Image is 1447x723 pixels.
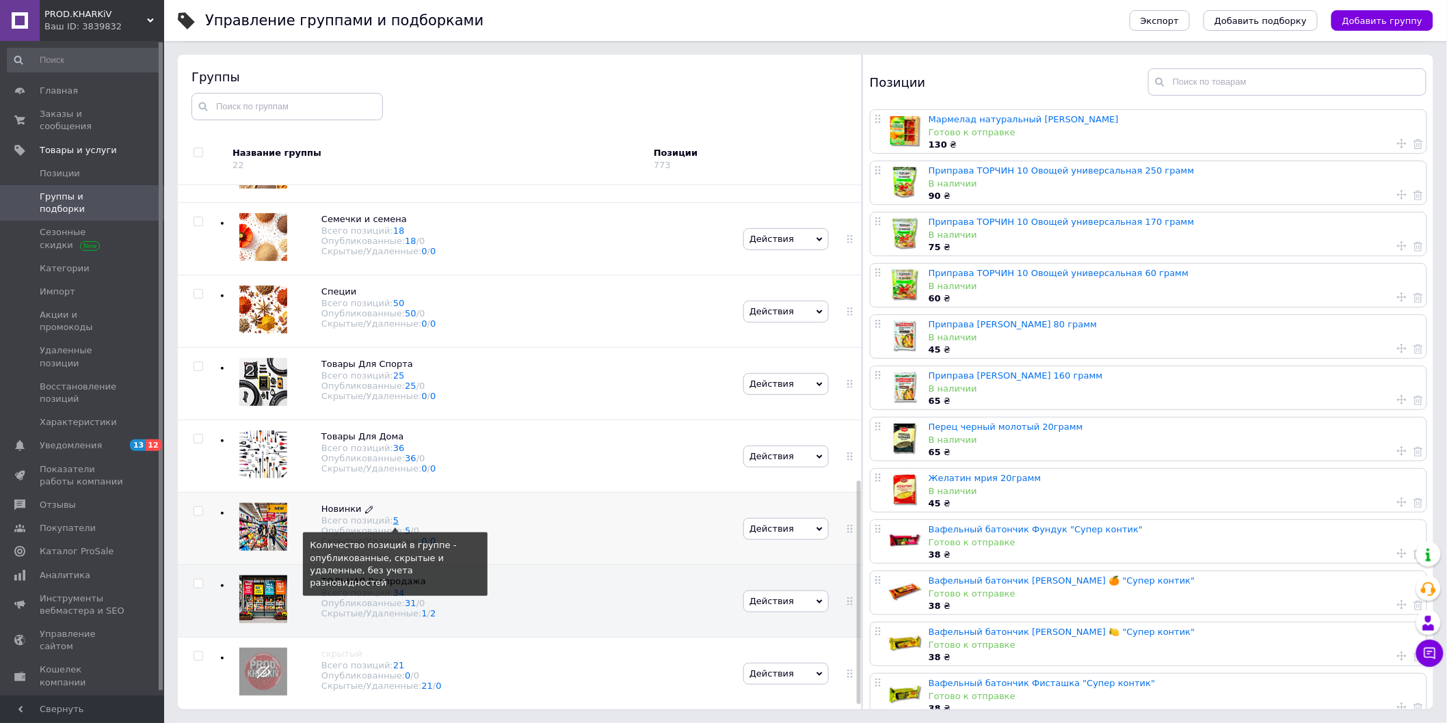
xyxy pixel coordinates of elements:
img: Специи [239,286,287,333]
b: 130 [929,139,947,150]
b: 90 [929,191,941,201]
span: Действия [749,234,794,244]
a: 25 [405,381,416,391]
a: 21 [393,660,405,670]
span: Сезонные скидки [40,226,127,251]
div: Скрытые/Удаленные: [321,246,436,256]
div: Опубликованные: [321,308,436,318]
div: 773 [654,160,671,170]
a: Удалить товар [1413,496,1423,508]
a: 0 [422,246,427,256]
a: 36 [393,443,405,453]
a: Удалить товар [1413,189,1423,201]
a: 31 [405,598,416,608]
div: ₴ [929,344,1420,356]
b: 75 [929,242,941,252]
div: Всего позиций: [321,226,436,236]
a: 25 [393,370,405,381]
a: 50 [393,298,405,308]
div: Количество позиций в группе - опубликованные, скрытые и удаленные, без учета разновидностей [310,539,481,589]
a: Приправа ТОРЧИН 10 Овощей универсальная 170 грамм [929,217,1195,227]
div: ₴ [929,446,1420,459]
div: ₴ [929,651,1420,664]
a: Удалить товар [1413,240,1423,252]
button: Добавить группу [1331,10,1433,31]
div: В наличии [929,485,1420,497]
div: 0 [419,236,425,246]
a: Вафельный батончик [PERSON_NAME] 🍊 "Супер контик" [929,575,1195,586]
h1: Управление группами и подборками [205,12,483,29]
div: Название группы [233,147,643,159]
div: Опубликованные: [321,598,436,608]
span: 12 [146,439,161,451]
div: Скрытые/Удаленные: [321,463,436,474]
a: 0 [430,463,436,474]
div: Группы [191,68,849,85]
span: / [411,526,420,536]
div: ₴ [929,395,1420,407]
div: Скрытые/Удаленные: [321,608,436,618]
span: Покупатели [40,522,96,534]
span: Показатели работы компании [40,463,127,488]
div: 0 [419,308,425,318]
span: Действия [749,306,794,316]
div: Ваш ID: 3839832 [44,21,164,33]
a: 5 [393,515,399,526]
a: Удалить товар [1413,701,1423,713]
span: Действия [749,379,794,389]
a: 1 [422,608,427,618]
b: 65 [929,447,941,457]
div: Готово к отправке [929,126,1420,139]
input: Поиск [7,48,161,72]
span: / [427,318,436,329]
a: Перец черный молотый 20грамм [929,422,1083,432]
a: Желатин мрия 20грамм [929,473,1041,483]
div: ₴ [929,600,1420,612]
div: В наличии [929,383,1420,395]
a: 5 [405,526,410,536]
span: Инструменты вебмастера и SEO [40,592,127,617]
a: 0 [422,391,427,401]
a: Редактировать [365,503,373,515]
div: 22 [233,160,244,170]
span: Аналитика [40,569,90,582]
span: / [427,608,436,618]
div: Готово к отправке [929,588,1420,600]
span: Действия [749,523,794,534]
div: ₴ [929,497,1420,510]
span: Заказы и сообщения [40,108,127,133]
a: 21 [422,681,434,691]
b: 45 [929,498,941,508]
div: В наличии [929,280,1420,292]
span: 13 [130,439,146,451]
span: Действия [749,668,794,679]
div: Опубликованные: [321,236,436,246]
img: скрытый [239,648,287,696]
div: Позиции [870,68,1148,96]
a: Удалить товар [1413,599,1423,611]
a: Удалить товар [1413,342,1423,355]
a: 2 [430,608,436,618]
span: Восстановление позиций [40,381,127,405]
input: Поиск по товарам [1148,68,1426,96]
a: Приправа [PERSON_NAME] 80 грамм [929,319,1097,329]
div: В наличии [929,178,1420,190]
a: 0 [430,318,436,329]
a: Удалить товар [1413,137,1423,150]
div: 0 [419,453,425,463]
a: 0 [430,246,436,256]
span: / [433,681,442,691]
div: Опубликованные: [321,670,442,681]
span: / [427,391,436,401]
span: Новинки [321,504,362,514]
div: В наличии [929,331,1420,344]
span: Специи [321,286,356,297]
span: Действия [749,451,794,461]
a: Приправа ТОРЧИН 10 Овощей универсальная 250 грамм [929,165,1195,176]
div: ₴ [929,241,1420,254]
span: Группы и подборки [40,191,127,215]
div: Готово к отправке [929,639,1420,651]
a: Удалить товар [1413,650,1423,662]
span: Добавить группу [1342,16,1422,26]
div: Всего позиций: [321,515,436,526]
